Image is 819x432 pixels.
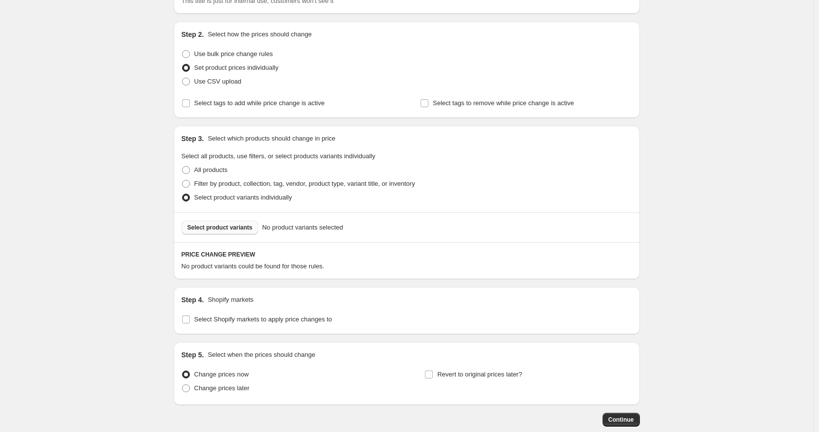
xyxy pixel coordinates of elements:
span: Set product prices individually [194,64,279,71]
span: Change prices later [194,384,250,392]
span: Continue [608,416,634,424]
span: Select all products, use filters, or select products variants individually [182,152,375,160]
span: Use bulk price change rules [194,50,273,58]
p: Select how the prices should change [208,29,312,39]
button: Continue [603,413,640,427]
h2: Step 4. [182,295,204,305]
span: Select Shopify markets to apply price changes to [194,316,332,323]
span: All products [194,166,228,173]
span: Revert to original prices later? [437,371,522,378]
span: Use CSV upload [194,78,241,85]
span: Change prices now [194,371,249,378]
span: No product variants selected [262,223,343,232]
span: Filter by product, collection, tag, vendor, product type, variant title, or inventory [194,180,415,187]
h6: PRICE CHANGE PREVIEW [182,251,632,259]
h2: Step 3. [182,134,204,144]
span: No product variants could be found for those rules. [182,262,324,270]
span: Select tags to add while price change is active [194,99,325,107]
span: Select product variants [187,224,253,231]
h2: Step 5. [182,350,204,360]
p: Shopify markets [208,295,253,305]
p: Select when the prices should change [208,350,315,360]
span: Select product variants individually [194,194,292,201]
span: Select tags to remove while price change is active [433,99,574,107]
h2: Step 2. [182,29,204,39]
p: Select which products should change in price [208,134,335,144]
button: Select product variants [182,221,259,234]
